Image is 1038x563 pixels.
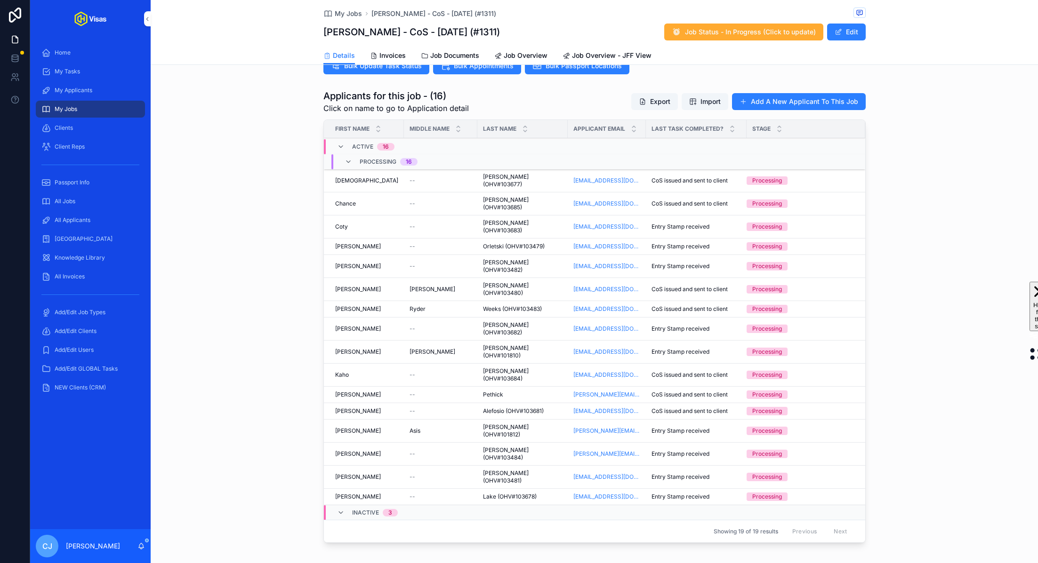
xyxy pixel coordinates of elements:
[352,509,379,516] span: Inactive
[652,200,728,207] span: CoS issued and sent to client
[652,223,741,230] a: Entry Stamp received
[483,407,562,415] a: Alefosio (OHV#103681)
[323,9,362,18] a: My Jobs
[652,243,741,250] a: Entry Stamp received
[700,97,721,106] span: Import
[433,57,521,74] button: Bulk Appointments
[483,243,562,250] a: Orletski (OHV#103479)
[483,305,542,313] span: Weeks (OHV#103483)
[483,305,562,313] a: Weeks (OHV#103483)
[483,243,545,250] span: Orletski (OHV#103479)
[335,223,348,230] span: Coty
[573,427,640,435] a: [PERSON_NAME][EMAIL_ADDRESS][PERSON_NAME][DOMAIN_NAME]
[410,371,415,379] span: --
[652,450,741,458] a: Entry Stamp received
[573,200,640,207] a: [EMAIL_ADDRESS][DOMAIN_NAME]
[573,223,640,230] a: [EMAIL_ADDRESS][DOMAIN_NAME]
[573,262,640,270] a: [EMAIL_ADDRESS][DOMAIN_NAME]
[410,262,415,270] span: --
[335,223,398,230] a: Coty
[410,262,472,270] a: --
[747,371,854,379] a: Processing
[360,158,396,166] span: Processing
[747,305,854,313] a: Processing
[55,327,97,335] span: Add/Edit Clients
[483,493,562,500] a: Lake (OHV#103678)
[652,348,709,356] span: Entry Stamp received
[573,348,640,356] a: [EMAIL_ADDRESS][DOMAIN_NAME]
[335,348,381,356] span: [PERSON_NAME]
[335,200,398,207] a: Chance
[747,390,854,399] a: Processing
[335,243,381,250] span: [PERSON_NAME]
[652,473,741,481] a: Entry Stamp received
[483,407,544,415] span: Alefosio (OHV#103681)
[55,68,80,75] span: My Tasks
[36,174,145,191] a: Passport Info
[652,200,741,207] a: CoS issued and sent to client
[752,492,782,501] div: Processing
[652,348,741,356] a: Entry Stamp received
[335,493,398,500] a: [PERSON_NAME]
[74,11,106,26] img: App logo
[652,407,728,415] span: CoS issued and sent to client
[504,51,547,60] span: Job Overview
[752,473,782,481] div: Processing
[335,493,381,500] span: [PERSON_NAME]
[483,493,537,500] span: Lake (OHV#103678)
[652,305,741,313] a: CoS issued and sent to client
[371,9,496,18] a: [PERSON_NAME] - CoS - [DATE] (#1311)
[752,222,782,231] div: Processing
[483,423,562,438] span: [PERSON_NAME] (OHV#101812)
[335,177,398,184] a: [DEMOGRAPHIC_DATA]
[747,262,854,270] a: Processing
[352,143,373,151] span: Active
[747,222,854,231] a: Processing
[483,259,562,274] span: [PERSON_NAME] (OHV#103482)
[55,105,77,113] span: My Jobs
[483,391,562,398] a: Pethick
[410,348,455,356] span: [PERSON_NAME]
[410,305,426,313] span: Ryder
[335,125,370,133] span: First Name
[36,249,145,266] a: Knowledge Library
[370,47,406,66] a: Invoices
[573,325,640,333] a: [EMAIL_ADDRESS][DOMAIN_NAME]
[752,242,782,251] div: Processing
[573,305,640,313] a: [EMAIL_ADDRESS][DOMAIN_NAME]
[36,360,145,377] a: Add/Edit GLOBAL Tasks
[652,177,741,184] a: CoS issued and sent to client
[430,51,479,60] span: Job Documents
[36,44,145,61] a: Home
[752,262,782,270] div: Processing
[652,391,741,398] a: CoS issued and sent to client
[752,176,782,185] div: Processing
[36,138,145,155] a: Client Reps
[573,177,640,184] a: [EMAIL_ADDRESS][DOMAIN_NAME]
[747,325,854,333] a: Processing
[410,200,415,207] span: --
[652,391,728,398] span: CoS issued and sent to client
[752,285,782,293] div: Processing
[55,198,75,205] span: All Jobs
[483,196,562,211] a: [PERSON_NAME] (OHV#103685)
[36,101,145,118] a: My Jobs
[652,493,709,500] span: Entry Stamp received
[546,61,622,71] span: Bulk Passport Locations
[55,254,105,262] span: Knowledge Library
[335,9,362,18] span: My Jobs
[335,450,381,458] span: [PERSON_NAME]
[573,391,640,398] a: [PERSON_NAME][EMAIL_ADDRESS][DOMAIN_NAME]
[55,49,71,56] span: Home
[55,309,105,316] span: Add/Edit Job Types
[752,390,782,399] div: Processing
[483,282,562,297] a: [PERSON_NAME] (OHV#103480)
[36,230,145,247] a: [GEOGRAPHIC_DATA]
[36,63,145,80] a: My Tasks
